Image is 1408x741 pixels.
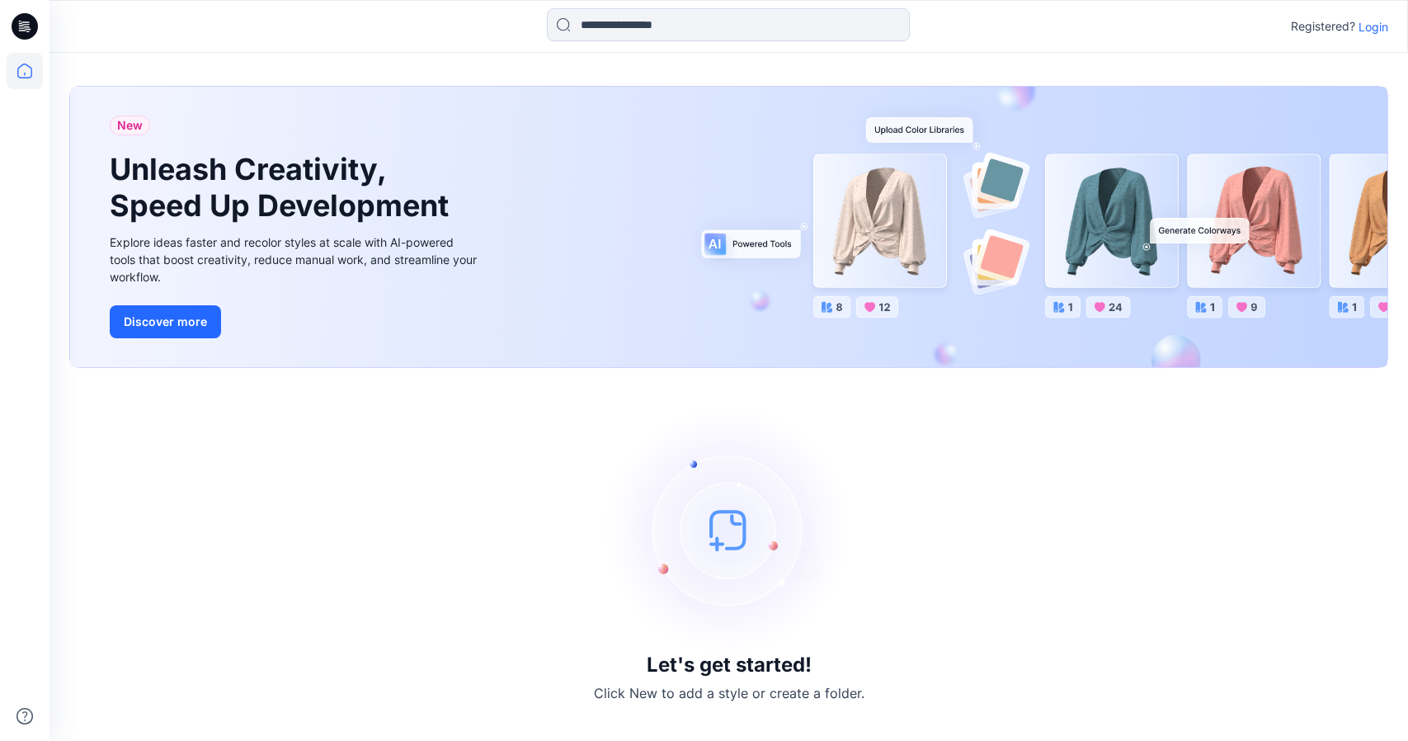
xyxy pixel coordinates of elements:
[117,116,143,135] span: New
[594,683,864,703] p: Click New to add a style or create a folder.
[110,152,456,223] h1: Unleash Creativity, Speed Up Development
[605,406,853,654] img: empty-state-image.svg
[1359,18,1388,35] p: Login
[110,305,221,338] button: Discover more
[647,654,812,677] h3: Let's get started!
[110,234,481,286] div: Explore ideas faster and recolor styles at scale with AI-powered tools that boost creativity, red...
[1291,17,1355,36] p: Registered?
[110,305,481,338] a: Discover more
